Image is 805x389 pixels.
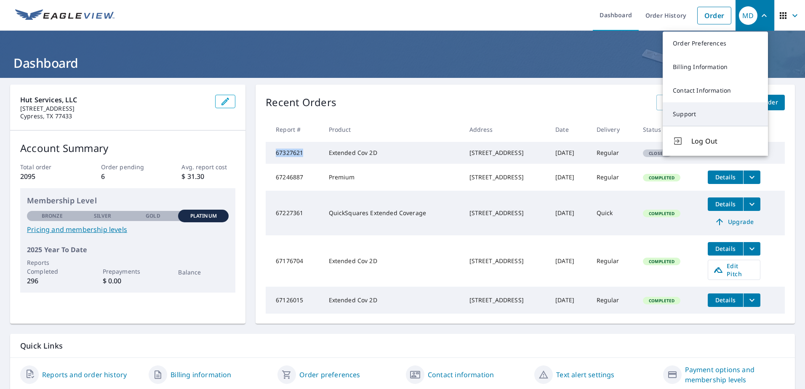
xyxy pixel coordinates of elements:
th: Status [636,117,701,142]
p: Cypress, TX 77433 [20,112,208,120]
a: Payment options and membership levels [685,365,785,385]
p: $ 0.00 [103,276,153,286]
th: Delivery [590,117,637,142]
div: [STREET_ADDRESS] [469,257,542,265]
td: Regular [590,164,637,191]
span: Details [713,296,738,304]
span: Completed [644,298,680,304]
p: Platinum [190,212,217,220]
span: Completed [644,175,680,181]
button: detailsBtn-67246887 [708,171,743,184]
span: Details [713,200,738,208]
div: [STREET_ADDRESS] [469,296,542,304]
th: Product [322,117,463,142]
button: detailsBtn-67227361 [708,197,743,211]
a: Edit Pitch [708,260,760,280]
p: 2095 [20,171,74,181]
span: Completed [644,210,680,216]
p: Silver [94,212,112,220]
td: [DATE] [549,164,589,191]
button: detailsBtn-67176704 [708,242,743,256]
td: Regular [590,142,637,164]
td: [DATE] [549,191,589,235]
td: [DATE] [549,287,589,314]
p: 296 [27,276,77,286]
h1: Dashboard [10,54,795,72]
td: Premium [322,164,463,191]
span: Edit Pitch [713,262,755,278]
div: [STREET_ADDRESS] [469,149,542,157]
td: Extended Cov 2D [322,235,463,287]
td: Quick [590,191,637,235]
p: Gold [146,212,160,220]
td: [DATE] [549,235,589,287]
a: Billing Information [663,55,768,79]
button: filesDropdownBtn-67227361 [743,197,760,211]
td: Extended Cov 2D [322,142,463,164]
td: QuickSquares Extended Coverage [322,191,463,235]
div: MD [739,6,757,25]
a: Text alert settings [556,370,614,380]
div: [STREET_ADDRESS] [469,209,542,217]
div: [STREET_ADDRESS] [469,173,542,181]
p: Avg. report cost [181,163,235,171]
td: 67227361 [266,191,322,235]
p: 6 [101,171,155,181]
span: Details [713,173,738,181]
span: Log Out [691,136,758,146]
a: Order [697,7,731,24]
td: Regular [590,235,637,287]
p: Hut Services, LLC [20,95,208,105]
p: Recent Orders [266,95,336,110]
p: Reports Completed [27,258,77,276]
a: View All Orders [656,95,716,110]
p: Quick Links [20,341,785,351]
a: Order preferences [299,370,360,380]
button: filesDropdownBtn-67246887 [743,171,760,184]
td: Regular [590,287,637,314]
span: Completed [644,258,680,264]
button: filesDropdownBtn-67176704 [743,242,760,256]
p: Account Summary [20,141,235,156]
span: Upgrade [713,217,755,227]
a: Reports and order history [42,370,127,380]
a: Pricing and membership levels [27,224,229,234]
th: Report # [266,117,322,142]
span: Closed [644,150,671,156]
p: Total order [20,163,74,171]
p: Prepayments [103,267,153,276]
th: Date [549,117,589,142]
p: Balance [178,268,229,277]
p: Bronze [42,212,63,220]
td: 67246887 [266,164,322,191]
a: Upgrade [708,215,760,229]
p: 2025 Year To Date [27,245,229,255]
td: [DATE] [549,142,589,164]
a: Order Preferences [663,32,768,55]
a: Contact information [428,370,494,380]
td: 67327621 [266,142,322,164]
td: Extended Cov 2D [322,287,463,314]
td: 67176704 [266,235,322,287]
a: Contact Information [663,79,768,102]
td: 67126015 [266,287,322,314]
p: $ 31.30 [181,171,235,181]
img: EV Logo [15,9,115,22]
a: Billing information [171,370,231,380]
p: [STREET_ADDRESS] [20,105,208,112]
th: Address [463,117,549,142]
button: Log Out [663,126,768,156]
button: filesDropdownBtn-67126015 [743,293,760,307]
a: Support [663,102,768,126]
span: Details [713,245,738,253]
button: detailsBtn-67126015 [708,293,743,307]
p: Membership Level [27,195,229,206]
p: Order pending [101,163,155,171]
